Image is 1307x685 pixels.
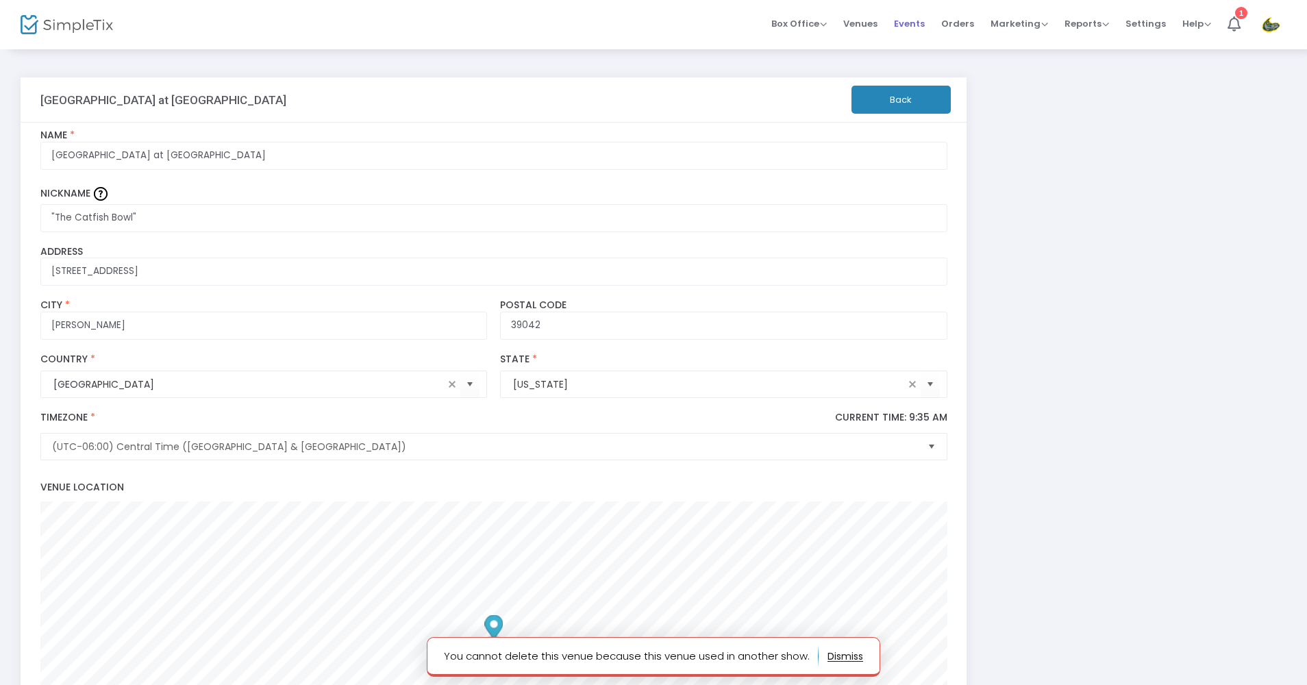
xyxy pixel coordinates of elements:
span: clear [444,376,460,393]
input: Enter Venue Name [40,142,947,170]
button: dismiss [827,645,863,667]
div: 1 [1235,7,1247,19]
button: Select [922,434,941,460]
p: Current Time: 9:35 AM [835,412,947,424]
button: Select [460,371,480,399]
label: Postal Code [500,299,947,312]
span: Reports [1065,17,1109,30]
img: question-mark [94,187,108,201]
span: Venues [843,6,877,41]
button: Select [921,371,940,399]
label: Country [40,353,487,366]
input: Postal Code [500,312,947,340]
span: (UTC-06:00) Central Time ([GEOGRAPHIC_DATA] & [GEOGRAPHIC_DATA]) [52,440,917,453]
span: Events [894,6,925,41]
label: State [500,353,947,366]
label: Timezone [40,412,947,433]
label: Address [40,246,947,258]
span: Venue Location [40,480,124,494]
label: Nickname [40,184,947,204]
input: Select Country [53,377,444,392]
button: Back [851,86,951,114]
span: Settings [1125,6,1166,41]
input: Select State [513,377,904,392]
span: Box Office [771,17,827,30]
span: Marketing [991,17,1048,30]
span: Help [1182,17,1211,30]
label: Name [40,129,947,142]
input: City [40,312,487,340]
input: Nickname [40,204,947,232]
span: Orders [941,6,974,41]
span: clear [904,376,921,393]
div: Map marker [484,615,503,643]
label: City [40,299,487,312]
h3: [GEOGRAPHIC_DATA] at [GEOGRAPHIC_DATA] [40,93,286,107]
p: You cannot delete this venue because this venue used in another show. [444,645,819,667]
input: Enter a location [40,258,947,286]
